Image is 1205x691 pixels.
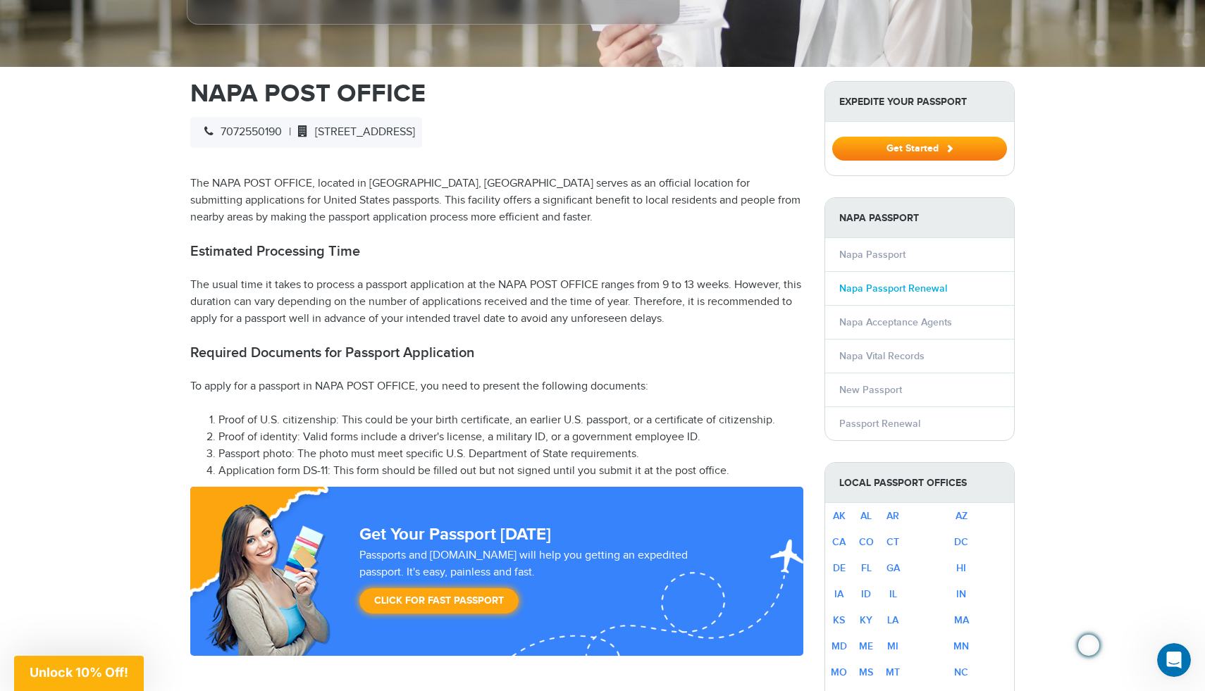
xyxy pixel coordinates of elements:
a: Passport Renewal [839,418,920,430]
a: IA [834,588,843,600]
a: Click for Fast Passport [359,588,519,614]
a: DC [954,536,968,548]
a: MS [859,666,873,678]
div: Unlock 10% Off! [14,656,144,691]
div: | [190,117,422,148]
a: New Passport [839,384,902,396]
a: MT [886,666,900,678]
a: CO [859,536,874,548]
li: Proof of identity: Valid forms include a driver's license, a military ID, or a government employe... [218,429,803,446]
a: MI [887,640,898,652]
a: CA [832,536,846,548]
a: CT [886,536,899,548]
a: AK [833,510,846,522]
h2: Required Documents for Passport Application [190,344,803,361]
a: MA [954,614,969,626]
span: 7072550190 [197,125,282,139]
a: IN [956,588,966,600]
a: KY [860,614,872,626]
a: KS [833,614,845,626]
a: DE [833,562,846,574]
a: Napa Passport [839,249,906,261]
p: To apply for a passport in NAPA POST OFFICE, you need to present the following documents: [190,378,803,395]
li: Application form DS-11: This form should be filled out but not signed until you submit it at the ... [218,463,803,480]
a: HI [956,562,966,574]
li: Proof of U.S. citizenship: This could be your birth certificate, an earlier U.S. passport, or a c... [218,412,803,429]
div: Passports and [DOMAIN_NAME] will help you getting an expedited passport. It's easy, painless and ... [354,547,739,621]
p: The usual time it takes to process a passport application at the NAPA POST OFFICE ranges from 9 t... [190,277,803,328]
strong: Local Passport Offices [825,463,1014,503]
span: [STREET_ADDRESS] [291,125,415,139]
a: ME [859,640,873,652]
a: AL [860,510,872,522]
a: GA [886,562,900,574]
a: FL [861,562,872,574]
a: AR [886,510,899,522]
p: The NAPA POST OFFICE, located in [GEOGRAPHIC_DATA], [GEOGRAPHIC_DATA] serves as an official locat... [190,175,803,226]
strong: Expedite Your Passport [825,82,1014,122]
strong: Napa Passport [825,198,1014,238]
a: Napa Passport Renewal [839,282,947,294]
li: Passport photo: The photo must meet specific U.S. Department of State requirements. [218,446,803,463]
strong: Get Your Passport [DATE] [359,524,551,544]
a: MO [831,666,847,678]
a: MD [832,640,847,652]
a: ID [861,588,871,600]
a: Napa Vital Records [839,350,925,362]
iframe: Intercom live chat [1157,643,1191,677]
span: Unlock 10% Off! [30,665,128,680]
h2: Estimated Processing Time [190,243,803,260]
a: NC [954,666,968,678]
h1: NAPA POST OFFICE [190,81,803,106]
a: IL [889,588,897,600]
a: LA [887,614,898,626]
a: MN [953,640,969,652]
a: Napa Acceptance Agents [839,316,952,328]
button: Get Started [832,137,1007,161]
a: Get Started [832,142,1007,154]
a: AZ [956,510,968,522]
